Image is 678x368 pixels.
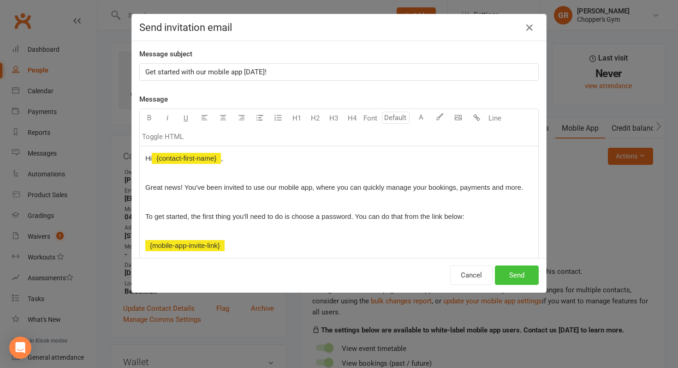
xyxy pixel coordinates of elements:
button: H2 [306,109,324,127]
span: To get started, the first thing you'll need to do is choose a password. You can do that from the ... [145,212,464,220]
button: H1 [287,109,306,127]
button: Send [495,265,539,285]
span: , [221,154,223,162]
span: Hi [145,154,152,162]
label: Message subject [139,48,192,60]
button: H3 [324,109,343,127]
label: Message [139,94,168,105]
span: U [184,114,188,122]
span: Get started with our mobile app [DATE]! [145,68,267,76]
button: Font [361,109,380,127]
h4: Send invitation email [139,22,539,33]
button: Cancel [450,265,493,285]
button: Close [522,20,537,35]
button: Toggle HTML [140,127,186,146]
input: Default [382,112,410,124]
button: Line [486,109,504,127]
span: Great news! You've been invited to use our mobile app, where you can quickly manage your bookings... [145,183,523,191]
button: A [412,109,430,127]
button: U [177,109,195,127]
div: Open Intercom Messenger [9,337,31,359]
button: H4 [343,109,361,127]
